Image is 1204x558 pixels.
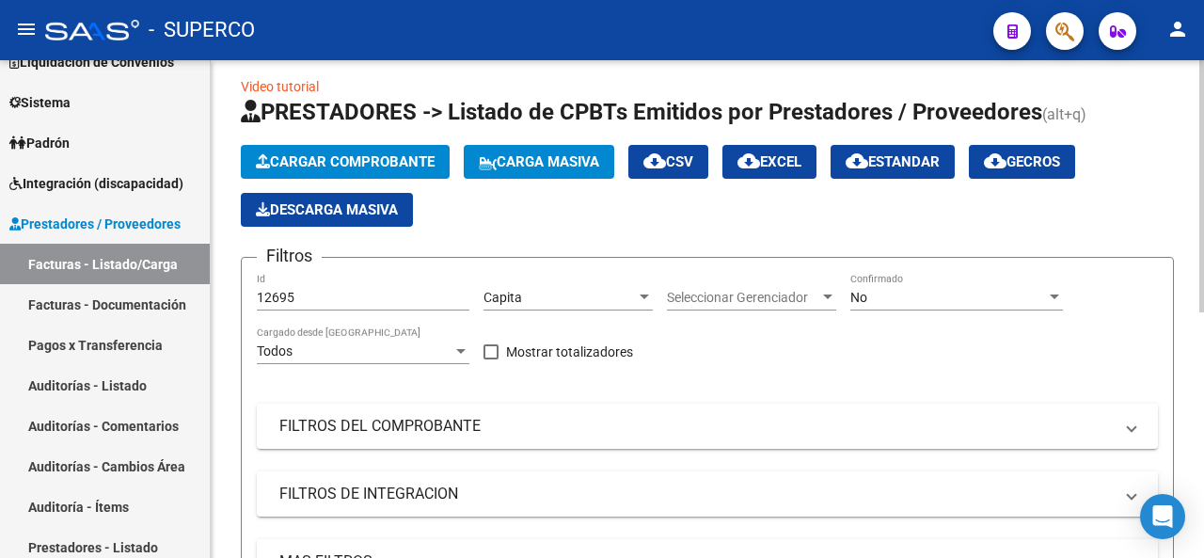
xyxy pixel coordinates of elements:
span: Gecros [984,153,1060,170]
span: Prestadores / Proveedores [9,214,181,234]
span: Capita [483,290,522,305]
span: Sistema [9,92,71,113]
mat-panel-title: FILTROS DEL COMPROBANTE [279,416,1113,437]
span: PRESTADORES -> Listado de CPBTs Emitidos por Prestadores / Proveedores [241,99,1042,125]
span: Liquidación de Convenios [9,52,174,72]
span: Integración (discapacidad) [9,173,183,194]
mat-icon: cloud_download [643,150,666,172]
span: EXCEL [737,153,801,170]
button: Cargar Comprobante [241,145,450,179]
mat-icon: person [1166,18,1189,40]
mat-icon: cloud_download [984,150,1006,172]
button: Descarga Masiva [241,193,413,227]
span: Padrón [9,133,70,153]
span: Mostrar totalizadores [506,341,633,363]
app-download-masive: Descarga masiva de comprobantes (adjuntos) [241,193,413,227]
mat-expansion-panel-header: FILTROS DE INTEGRACION [257,471,1158,517]
span: - SUPERCO [149,9,255,51]
mat-icon: cloud_download [737,150,760,172]
span: Descarga Masiva [256,201,398,218]
button: Carga Masiva [464,145,614,179]
mat-expansion-panel-header: FILTROS DEL COMPROBANTE [257,404,1158,449]
span: No [850,290,867,305]
span: (alt+q) [1042,105,1086,123]
button: Gecros [969,145,1075,179]
span: CSV [643,153,693,170]
a: Video tutorial [241,79,319,94]
button: CSV [628,145,708,179]
mat-icon: menu [15,18,38,40]
div: Open Intercom Messenger [1140,494,1185,539]
button: EXCEL [722,145,816,179]
h3: Filtros [257,243,322,269]
span: Seleccionar Gerenciador [667,290,819,306]
mat-icon: cloud_download [846,150,868,172]
span: Cargar Comprobante [256,153,435,170]
span: Todos [257,343,293,359]
span: Estandar [846,153,940,170]
mat-panel-title: FILTROS DE INTEGRACION [279,484,1113,504]
span: Carga Masiva [479,153,599,170]
button: Estandar [831,145,955,179]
